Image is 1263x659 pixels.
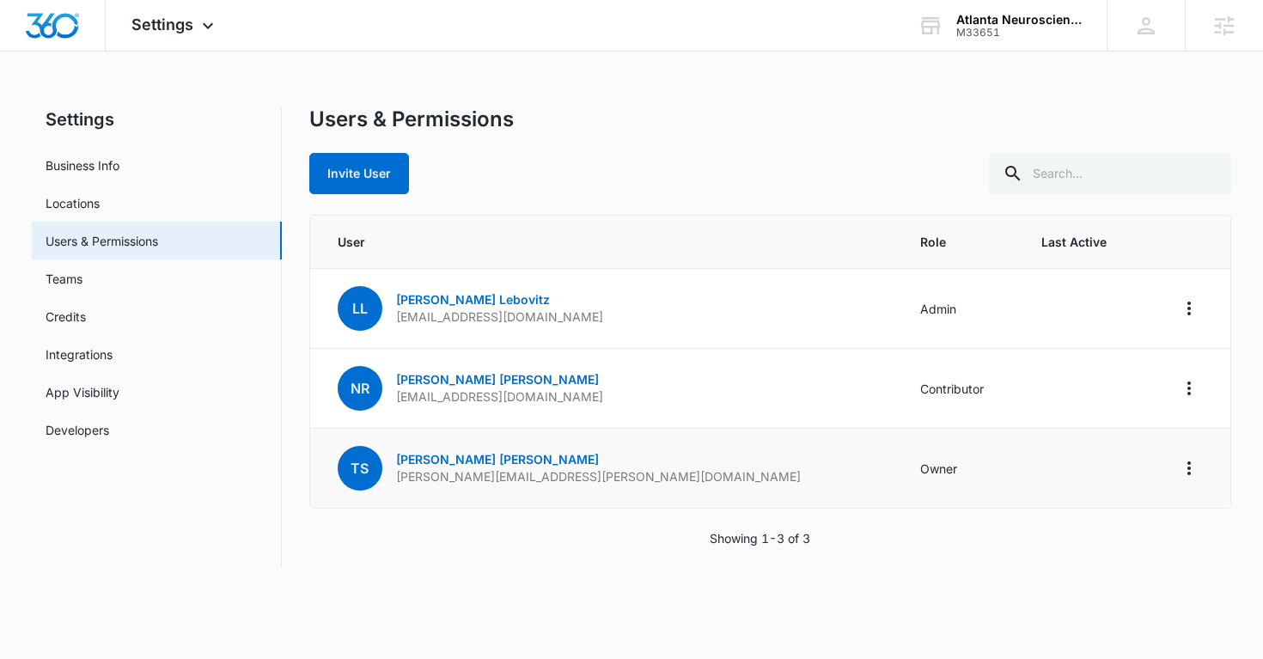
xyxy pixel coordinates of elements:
[46,232,158,250] a: Users & Permissions
[338,302,382,316] a: LL
[956,13,1082,27] div: account name
[396,372,599,387] a: [PERSON_NAME] [PERSON_NAME]
[338,461,382,476] a: TS
[396,292,550,307] a: [PERSON_NAME] Lebovitz
[1175,375,1203,402] button: Actions
[32,107,282,132] h2: Settings
[338,381,382,396] a: NR
[309,107,514,132] h1: Users & Permissions
[46,308,86,326] a: Credits
[956,27,1082,39] div: account id
[1175,295,1203,322] button: Actions
[710,529,810,547] p: Showing 1-3 of 3
[900,349,1021,429] td: Contributor
[46,270,82,288] a: Teams
[46,421,109,439] a: Developers
[396,308,603,326] p: [EMAIL_ADDRESS][DOMAIN_NAME]
[396,468,801,485] p: [PERSON_NAME][EMAIL_ADDRESS][PERSON_NAME][DOMAIN_NAME]
[396,388,603,406] p: [EMAIL_ADDRESS][DOMAIN_NAME]
[900,269,1021,349] td: Admin
[338,366,382,411] span: NR
[338,446,382,491] span: TS
[396,452,599,467] a: [PERSON_NAME] [PERSON_NAME]
[338,233,879,251] span: User
[309,153,409,194] button: Invite User
[1175,455,1203,482] button: Actions
[46,156,119,174] a: Business Info
[1041,233,1123,251] span: Last Active
[989,153,1231,194] input: Search...
[309,166,409,180] a: Invite User
[900,429,1021,509] td: Owner
[46,194,100,212] a: Locations
[46,383,119,401] a: App Visibility
[920,233,1000,251] span: Role
[46,345,113,363] a: Integrations
[131,15,193,34] span: Settings
[338,286,382,331] span: LL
